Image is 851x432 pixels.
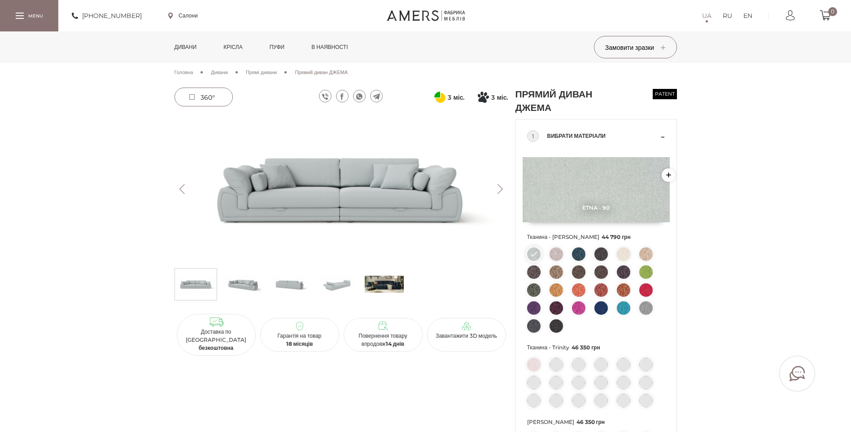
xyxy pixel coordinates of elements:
[271,271,310,298] img: Прямий диван ДЖЕМА s-2
[653,89,677,99] span: patent
[370,90,383,102] a: telegram
[431,332,502,340] p: Завантажити 3D модель
[547,131,659,141] span: Вибрати матеріали
[723,10,732,21] a: RU
[491,92,508,103] span: 3 міс.
[576,419,605,425] span: 46 350 грн
[493,184,508,194] button: Next
[211,68,228,76] a: Дивани
[336,90,349,102] a: facebook
[515,88,619,115] h1: Прямий диван ДЖЕМА
[353,90,366,102] a: whatsapp
[168,31,204,63] a: Дивани
[246,68,277,76] a: Прямі дивани
[217,31,249,63] a: Крісла
[199,344,234,351] b: безкоштовна
[201,93,215,101] span: 360°
[263,31,292,63] a: Пуфи
[319,90,332,102] a: viber
[180,328,252,352] p: Доставка по [GEOGRAPHIC_DATA]
[527,231,665,243] span: Тканина - [PERSON_NAME]
[286,340,313,347] b: 18 місяців
[264,332,336,348] p: Гарантія на товар
[175,68,193,76] a: Головна
[365,271,404,298] img: s_
[347,332,419,348] p: Повернення товару впродовж
[168,12,198,20] a: Салони
[523,157,670,222] img: Etna - 90
[527,130,539,142] div: 1
[175,184,190,194] button: Previous
[386,340,405,347] b: 14 днів
[594,36,677,58] button: Замовити зразки
[527,342,665,353] span: Тканина - Trinity
[175,69,193,75] span: Головна
[223,271,262,298] img: Прямий диван ДЖЕМА s-1
[246,69,277,75] span: Прямі дивани
[572,344,600,351] span: 46 350 грн
[318,271,357,298] img: Прямий диван ДЖЕМА s-3
[523,204,670,211] span: Etna - 90
[605,44,665,52] span: Замовити зразки
[448,92,464,103] span: 3 міс.
[527,416,665,428] span: [PERSON_NAME]
[434,92,445,103] svg: Оплата частинами від ПриватБанку
[743,10,752,21] a: EN
[175,115,508,264] img: Прямий диван ДЖЕМА -0
[702,10,711,21] a: UA
[828,7,837,16] span: 0
[176,271,215,298] img: Прямий диван ДЖЕМА s-0
[175,88,233,106] a: 360°
[602,234,631,240] span: 44 790 грн
[72,10,142,21] a: [PHONE_NUMBER]
[478,92,489,103] svg: Покупка частинами від Монобанку
[211,69,228,75] span: Дивани
[305,31,354,63] a: в наявності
